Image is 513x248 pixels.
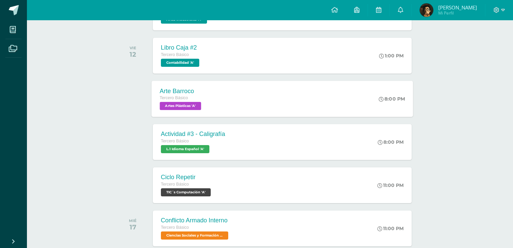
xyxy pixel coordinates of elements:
[160,102,201,110] span: Artes Plásticas 'A'
[129,223,137,231] div: 17
[379,53,404,59] div: 1:00 PM
[161,44,201,51] div: Libro Caja #2
[161,145,209,153] span: L.1 Idioma Español 'A'
[161,174,212,181] div: Ciclo Repetir
[377,182,404,188] div: 11:00 PM
[161,59,199,67] span: Contabilidad 'A'
[161,217,230,224] div: Conflicto Armado Interno
[129,218,137,223] div: MIÉ
[438,10,477,16] span: Mi Perfil
[160,95,188,100] span: Tercero Básico
[161,182,189,187] span: Tercero Básico
[420,3,433,17] img: bbaadbe0cdc19caa6fc97f19e8e21bb6.png
[161,131,225,138] div: Actividad #3 - Caligrafía
[130,46,136,50] div: VIE
[379,96,405,102] div: 8:00 PM
[161,225,189,230] span: Tercero Básico
[160,87,203,94] div: Arte Barroco
[378,139,404,145] div: 8:00 PM
[377,225,404,231] div: 11:00 PM
[438,4,477,11] span: [PERSON_NAME]
[161,139,189,143] span: Tercero Básico
[130,50,136,58] div: 12
[161,231,228,240] span: Ciencias Sociales y Formación Ciudadana 'A'
[161,188,211,196] span: TIC´s Computación 'A'
[161,52,189,57] span: Tercero Básico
